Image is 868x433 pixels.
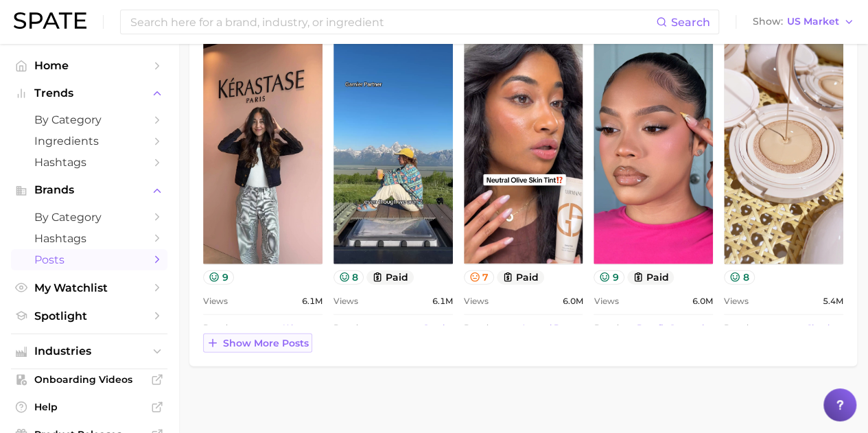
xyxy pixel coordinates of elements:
button: paid [366,270,414,285]
span: Search [671,16,710,29]
span: 5.4m [823,293,843,309]
span: 6.0m [562,293,583,309]
a: armani beauty [520,323,583,333]
a: Onboarding Videos [11,369,167,390]
span: Brand [724,320,749,336]
span: Trends [34,87,144,100]
span: Views [594,293,618,309]
a: by Category [11,207,167,228]
button: paid [627,270,675,285]
a: My Watchlist [11,277,167,299]
span: Show [753,18,783,25]
span: Brand [333,320,358,336]
span: Views [333,293,358,309]
span: Brand [464,320,489,336]
span: Brand [594,320,618,336]
span: Ingredients [34,134,144,148]
span: US Market [787,18,839,25]
img: SPATE [14,12,86,29]
button: 7 [464,270,495,285]
span: Home [34,59,144,72]
a: Home [11,55,167,76]
span: by Category [34,113,144,126]
span: Hashtags [34,156,144,169]
span: Posts [34,253,144,266]
span: 6.1m [302,293,322,309]
span: Spotlight [34,309,144,323]
span: Views [724,293,749,309]
a: garnier [423,323,453,333]
a: kérastase [283,323,322,333]
a: Hashtags [11,152,167,173]
span: Brands [34,184,144,196]
button: 8 [724,270,755,285]
input: Search here for a brand, industry, or ingredient [129,10,656,34]
button: Show more posts [203,333,312,353]
span: Brand [203,320,228,336]
span: Hashtags [34,232,144,245]
span: Industries [34,345,144,358]
button: Industries [11,341,167,362]
button: Brands [11,180,167,200]
a: by Category [11,109,167,130]
span: Views [464,293,489,309]
span: My Watchlist [34,281,144,294]
button: 9 [203,270,234,285]
button: 8 [333,270,364,285]
button: ShowUS Market [749,13,858,31]
span: Help [34,401,144,413]
button: paid [497,270,544,285]
a: Spotlight [11,305,167,327]
button: Trends [11,83,167,104]
span: Show more posts [223,338,309,349]
button: 9 [594,270,624,285]
a: sheglam [807,323,843,333]
span: Onboarding Videos [34,373,144,386]
span: Views [203,293,228,309]
span: by Category [34,211,144,224]
a: Hashtags [11,228,167,249]
a: Ingredients [11,130,167,152]
a: Help [11,397,167,417]
a: benefit cosmetics [637,323,713,333]
span: 6.1m [432,293,453,309]
a: Posts [11,249,167,270]
span: 6.0m [692,293,713,309]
